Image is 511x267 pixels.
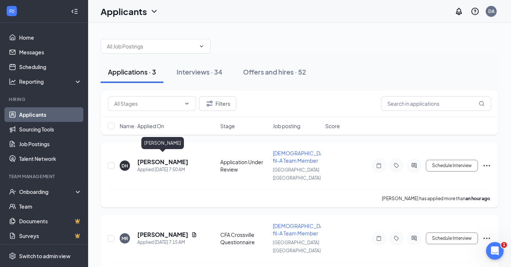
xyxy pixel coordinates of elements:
[9,78,16,85] svg: Analysis
[471,7,479,16] svg: QuestionInfo
[9,188,16,195] svg: UserCheck
[199,96,236,111] button: Filter Filters
[122,163,128,169] div: DH
[479,101,485,107] svg: MagnifyingGlass
[19,214,82,228] a: DocumentsCrown
[410,163,418,169] svg: ActiveChat
[426,160,478,172] button: Schedule Interview
[273,150,333,164] span: [DEMOGRAPHIC_DATA]-fil-A Team Member
[19,45,82,59] a: Messages
[382,195,491,202] p: [PERSON_NAME] has applied more than .
[108,67,156,76] div: Applications · 3
[19,188,76,195] div: Onboarding
[19,30,82,45] a: Home
[426,232,478,244] button: Schedule Interview
[454,7,463,16] svg: Notifications
[205,99,214,108] svg: Filter
[392,235,401,241] svg: Tag
[8,7,15,15] svg: WorkstreamLogo
[273,122,300,130] span: Job posting
[273,167,322,181] span: [GEOGRAPHIC_DATA] [[GEOGRAPHIC_DATA]]
[374,163,383,169] svg: Note
[199,43,204,49] svg: ChevronDown
[381,96,491,111] input: Search in applications
[392,163,401,169] svg: Tag
[19,137,82,151] a: Job Postings
[19,228,82,243] a: SurveysCrown
[141,137,184,149] div: [PERSON_NAME]
[122,235,128,242] div: MR
[9,252,16,260] svg: Settings
[465,196,490,201] b: an hour ago
[501,242,507,248] span: 1
[374,235,383,241] svg: Note
[120,122,164,130] span: Name · Applied On
[137,158,188,166] h5: [PERSON_NAME]
[482,161,491,170] svg: Ellipses
[325,122,340,130] span: Score
[9,96,80,102] div: Hiring
[191,232,197,238] svg: Document
[220,158,268,173] div: Application Under Review
[19,151,82,166] a: Talent Network
[19,59,82,74] a: Scheduling
[177,67,222,76] div: Interviews · 34
[9,173,80,180] div: Team Management
[114,100,181,108] input: All Stages
[137,166,188,173] div: Applied [DATE] 7:50 AM
[101,5,147,18] h1: Applicants
[19,199,82,214] a: Team
[19,78,82,85] div: Reporting
[486,242,504,260] iframe: Intercom live chat
[150,7,159,16] svg: ChevronDown
[410,235,418,241] svg: ActiveChat
[184,101,190,107] svg: ChevronDown
[243,67,306,76] div: Offers and hires · 52
[137,239,197,246] div: Applied [DATE] 7:15 AM
[137,231,188,239] h5: [PERSON_NAME]
[273,223,333,237] span: [DEMOGRAPHIC_DATA]-fil-A Team Member
[482,234,491,243] svg: Ellipses
[19,252,70,260] div: Switch to admin view
[19,107,82,122] a: Applicants
[19,122,82,137] a: Sourcing Tools
[71,8,78,15] svg: Collapse
[220,231,268,246] div: CFA Crossville Questionnaire
[220,122,235,130] span: Stage
[107,42,196,50] input: All Job Postings
[273,240,322,253] span: [GEOGRAPHIC_DATA] [[GEOGRAPHIC_DATA]]
[488,8,494,14] div: DA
